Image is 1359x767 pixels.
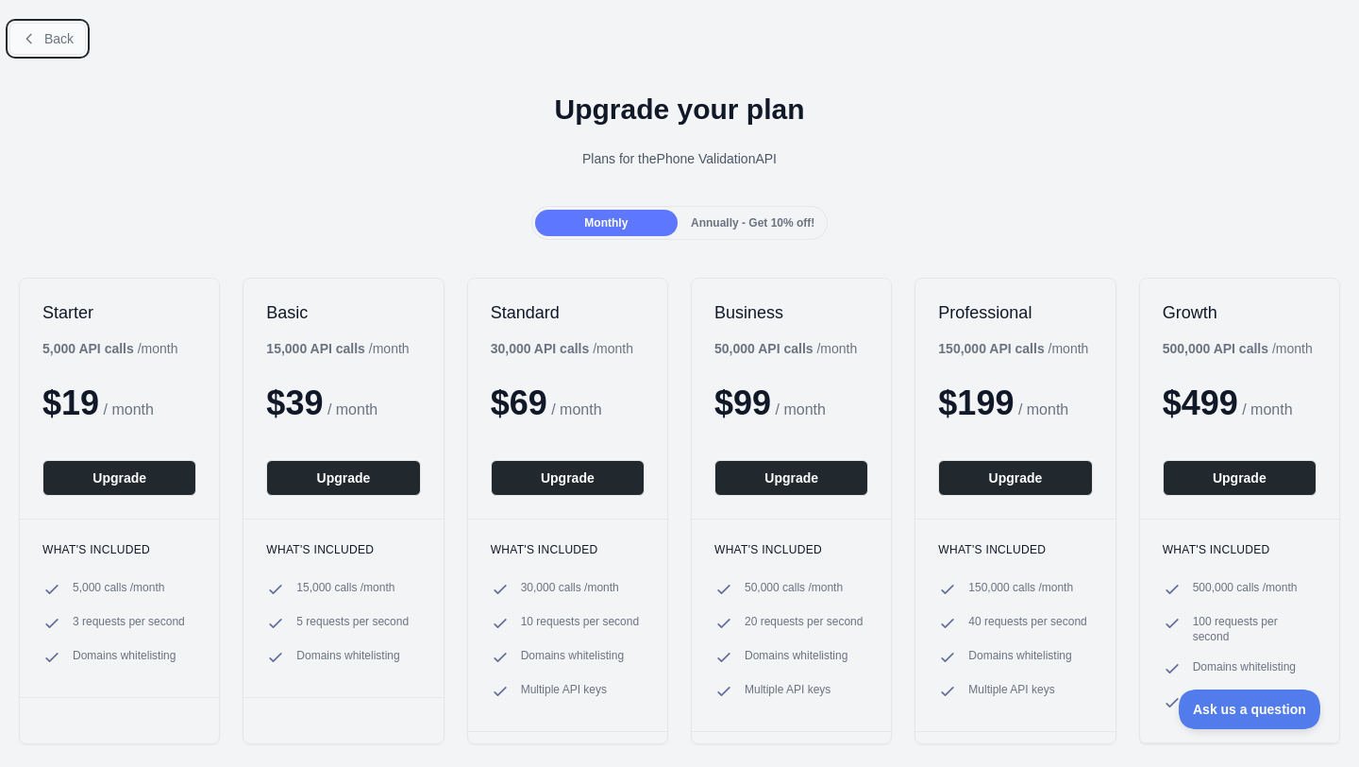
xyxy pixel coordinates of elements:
h2: Standard [491,301,645,324]
b: 30,000 API calls [491,341,590,356]
div: / month [491,339,633,358]
h2: Growth [1163,301,1317,324]
span: $ 199 [938,383,1014,422]
span: $ 99 [714,383,771,422]
div: / month [938,339,1088,358]
b: 150,000 API calls [938,341,1044,356]
h2: Business [714,301,868,324]
b: 500,000 API calls [1163,341,1268,356]
span: $ 69 [491,383,547,422]
iframe: Toggle Customer Support [1179,690,1321,729]
div: / month [1163,339,1313,358]
span: $ 499 [1163,383,1238,422]
b: 50,000 API calls [714,341,814,356]
div: / month [714,339,857,358]
h2: Professional [938,301,1092,324]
